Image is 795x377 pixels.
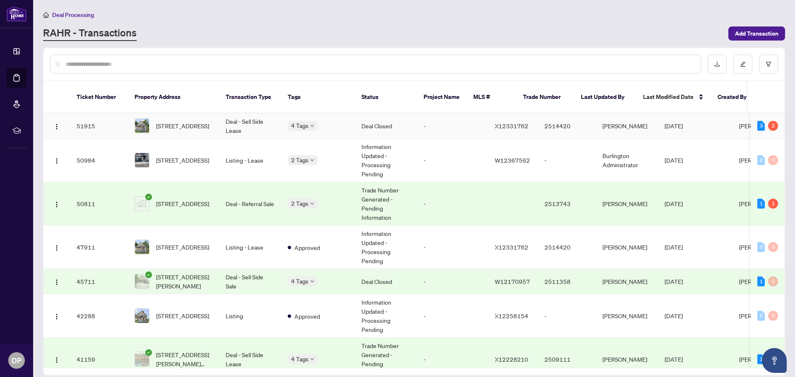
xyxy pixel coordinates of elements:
[219,113,281,139] td: Deal - Sell Side Lease
[310,279,314,283] span: down
[219,269,281,294] td: Deal - Sell Side Sale
[355,294,417,338] td: Information Updated - Processing Pending
[665,122,683,130] span: [DATE]
[739,122,784,130] span: [PERSON_NAME]
[733,55,752,74] button: edit
[281,81,355,113] th: Tags
[219,294,281,338] td: Listing
[596,182,658,226] td: [PERSON_NAME]
[145,349,152,356] span: check-circle
[355,182,417,226] td: Trade Number Generated - Pending Information
[219,226,281,269] td: Listing - Lease
[417,269,488,294] td: -
[762,348,787,373] button: Open asap
[7,6,26,22] img: logo
[757,199,765,209] div: 1
[739,200,784,207] span: [PERSON_NAME]
[495,355,528,363] span: X12228210
[714,61,720,67] span: download
[417,81,467,113] th: Project Name
[467,81,516,113] th: MLS #
[355,226,417,269] td: Information Updated - Processing Pending
[768,155,778,165] div: 0
[596,294,658,338] td: [PERSON_NAME]
[735,27,778,40] span: Add Transaction
[53,313,60,320] img: Logo
[156,121,209,130] span: [STREET_ADDRESS]
[757,276,765,286] div: 1
[53,245,60,251] img: Logo
[596,113,658,139] td: [PERSON_NAME]
[596,226,658,269] td: [PERSON_NAME]
[665,312,683,319] span: [DATE]
[156,199,209,208] span: [STREET_ADDRESS]
[135,274,149,288] img: thumbnail-img
[50,154,63,167] button: Logo
[50,119,63,132] button: Logo
[417,113,488,139] td: -
[355,113,417,139] td: Deal Closed
[538,139,596,182] td: -
[355,139,417,182] td: Information Updated - Processing Pending
[291,199,308,208] span: 2 Tags
[50,197,63,210] button: Logo
[12,355,22,366] span: DP
[495,243,528,251] span: X12331762
[739,355,784,363] span: [PERSON_NAME]
[50,275,63,288] button: Logo
[52,11,94,19] span: Deal Processing
[728,26,785,41] button: Add Transaction
[156,243,209,252] span: [STREET_ADDRESS]
[135,153,149,167] img: thumbnail-img
[495,122,528,130] span: X12331762
[70,226,128,269] td: 47911
[70,113,128,139] td: 51915
[516,81,574,113] th: Trade Number
[574,81,636,113] th: Last Updated By
[768,276,778,286] div: 0
[70,182,128,226] td: 50811
[596,139,658,182] td: Burlington Administrator
[665,200,683,207] span: [DATE]
[310,357,314,361] span: down
[538,269,596,294] td: 2511358
[219,81,281,113] th: Transaction Type
[643,92,694,101] span: Last Modified Date
[135,240,149,254] img: thumbnail-img
[708,55,727,74] button: download
[156,156,209,165] span: [STREET_ADDRESS]
[219,139,281,182] td: Listing - Lease
[768,121,778,131] div: 2
[310,124,314,128] span: down
[43,26,137,41] a: RAHR - Transactions
[665,156,683,164] span: [DATE]
[156,272,212,291] span: [STREET_ADDRESS][PERSON_NAME]
[70,294,128,338] td: 42288
[53,158,60,164] img: Logo
[145,271,152,278] span: check-circle
[417,294,488,338] td: -
[665,243,683,251] span: [DATE]
[739,156,784,164] span: [PERSON_NAME]
[50,353,63,366] button: Logo
[757,242,765,252] div: 0
[495,278,530,285] span: W12170957
[355,269,417,294] td: Deal Closed
[310,202,314,206] span: down
[740,61,746,67] span: edit
[156,311,209,320] span: [STREET_ADDRESS]
[135,352,149,366] img: thumbnail-img
[768,311,778,321] div: 0
[739,278,784,285] span: [PERSON_NAME]
[495,156,530,164] span: W12367562
[596,269,658,294] td: [PERSON_NAME]
[291,354,308,364] span: 4 Tags
[135,119,149,133] img: thumbnail-img
[156,350,212,368] span: [STREET_ADDRESS][PERSON_NAME][PERSON_NAME]
[495,312,528,319] span: X12258154
[665,355,683,363] span: [DATE]
[128,81,219,113] th: Property Address
[538,294,596,338] td: -
[145,194,152,200] span: check-circle
[53,201,60,208] img: Logo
